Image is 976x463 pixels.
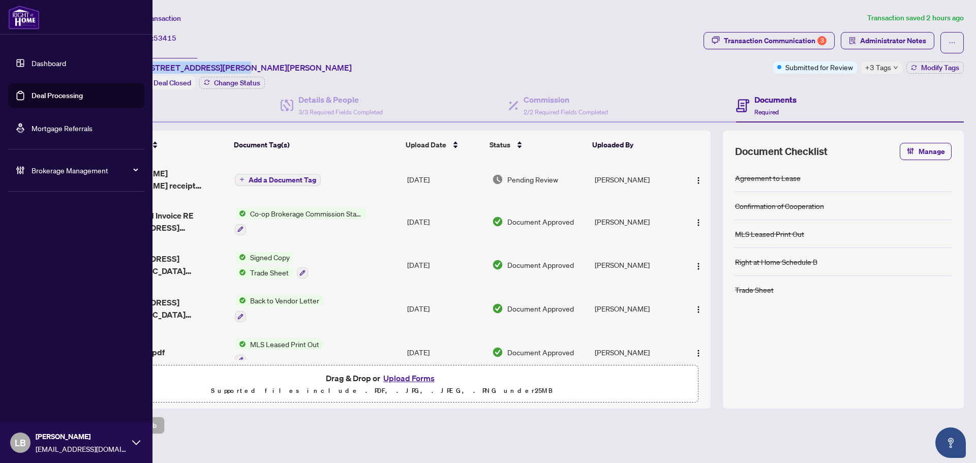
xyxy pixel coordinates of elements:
td: [PERSON_NAME] [591,159,682,200]
button: Logo [690,171,707,188]
a: Dashboard [32,58,66,68]
span: Co-op Brokerage Commission Statement [246,208,367,219]
td: [DATE] [403,287,488,330]
div: Status: [126,76,195,89]
button: Change Status [199,77,265,89]
img: Document Status [492,216,503,227]
span: COMMISSION Invoice RE [STREET_ADDRESS][PERSON_NAME][PERSON_NAME] bsmt.pdf [102,209,227,234]
span: down [893,65,898,70]
h4: Details & People [298,94,383,106]
span: [STREET_ADDRESS][GEOGRAPHIC_DATA][PERSON_NAME][PERSON_NAME] - BTV letter.pdf [102,296,227,321]
span: 2/2 Required Fields Completed [524,108,608,116]
span: Brokerage Management [32,165,137,176]
th: Uploaded By [588,131,679,159]
span: [PERSON_NAME] [PERSON_NAME] receipt draft.jpg [102,167,227,192]
button: Status IconBack to Vendor Letter [235,295,323,322]
td: [DATE] [403,200,488,243]
span: Document Approved [507,303,574,314]
button: Upload Forms [380,372,438,385]
div: Agreement to Lease [735,172,801,183]
span: Signed Copy [246,252,294,263]
span: Drag & Drop or [326,372,438,385]
span: [STREET_ADDRESS][GEOGRAPHIC_DATA][PERSON_NAME][PERSON_NAME] - trade sheet - [PERSON_NAME] to revi... [102,253,227,277]
button: Logo [690,344,707,360]
span: MLS Leased Print Out [246,338,323,350]
span: Document Approved [507,216,574,227]
th: Document Tag(s) [230,131,401,159]
div: MLS Leased Print Out [735,228,804,239]
img: Logo [694,262,703,270]
a: Deal Processing [32,91,83,100]
h4: Documents [754,94,797,106]
p: Supported files include .PDF, .JPG, .JPEG, .PNG under 25 MB [72,385,692,397]
img: Logo [694,305,703,314]
button: Logo [690,257,707,273]
span: Required [754,108,779,116]
img: Status Icon [235,295,246,306]
span: Trade Sheet [246,267,293,278]
span: Add a Document Tag [249,176,316,183]
span: Deal Closed [154,78,191,87]
span: [EMAIL_ADDRESS][DOMAIN_NAME] [36,443,127,454]
div: Transaction Communication [724,33,827,49]
td: [DATE] [403,243,488,287]
img: Document Status [492,347,503,358]
th: (8) File Name [98,131,230,159]
span: Manage [919,143,945,160]
span: ellipsis [949,39,956,46]
span: Administrator Notes [860,33,926,49]
article: Transaction saved 2 hours ago [867,12,964,24]
span: View Transaction [127,14,181,23]
img: Document Status [492,303,503,314]
button: Administrator Notes [841,32,934,49]
button: Logo [690,213,707,230]
img: Status Icon [235,252,246,263]
span: Status [490,139,510,150]
span: Document Approved [507,347,574,358]
td: [PERSON_NAME] [591,287,682,330]
button: Modify Tags [906,61,964,74]
button: Add a Document Tag [235,174,321,186]
td: [DATE] [403,159,488,200]
div: 3 [817,36,827,45]
span: 53415 [154,34,176,43]
td: [PERSON_NAME] [591,200,682,243]
img: logo [8,5,40,29]
a: Mortgage Referrals [32,124,93,133]
span: Document Checklist [735,144,828,159]
h4: Commission [524,94,608,106]
button: Transaction Communication3 [704,32,835,49]
img: Status Icon [235,338,246,350]
span: Modify Tags [921,64,959,71]
span: [PERSON_NAME] [36,431,127,442]
span: Drag & Drop orUpload FormsSupported files include .PDF, .JPG, .JPEG, .PNG under25MB [66,365,698,403]
div: Confirmation of Cooperation [735,200,824,211]
img: Status Icon [235,208,246,219]
img: Document Status [492,259,503,270]
td: [PERSON_NAME] [591,330,682,374]
img: Logo [694,219,703,227]
td: [DATE] [403,330,488,374]
span: Upload Date [406,139,446,150]
img: Logo [694,176,703,184]
span: Bsmt-[STREET_ADDRESS][PERSON_NAME][PERSON_NAME] [126,61,352,74]
button: Logo [690,300,707,317]
span: plus [239,177,245,182]
div: Trade Sheet [735,284,774,295]
td: [PERSON_NAME] [591,243,682,287]
img: Document Status [492,174,503,185]
span: +3 Tags [865,61,891,73]
th: Upload Date [402,131,486,159]
span: 3/3 Required Fields Completed [298,108,383,116]
div: Right at Home Schedule B [735,256,817,267]
span: Document Approved [507,259,574,270]
span: Pending Review [507,174,558,185]
button: Add a Document Tag [235,173,321,186]
th: Status [485,131,588,159]
span: Submitted for Review [785,61,853,73]
img: Status Icon [235,267,246,278]
button: Status IconCo-op Brokerage Commission Statement [235,208,367,235]
span: LB [15,436,26,450]
span: Back to Vendor Letter [246,295,323,306]
span: solution [849,37,856,44]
